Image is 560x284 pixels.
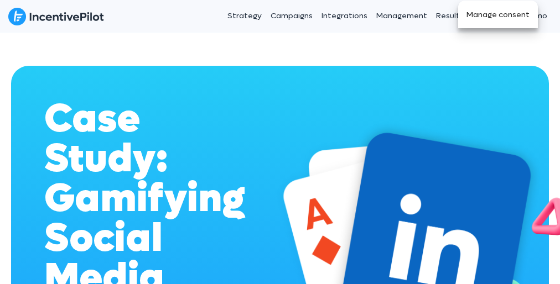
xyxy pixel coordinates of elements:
button: Manage consent [458,1,538,28]
a: Strategy [223,2,266,30]
img: IncentivePilot [8,7,104,26]
a: Results [432,2,468,30]
a: Campaigns [266,2,317,30]
a: Management [372,2,432,30]
nav: Header Menu [198,2,552,30]
a: Integrations [317,2,372,30]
